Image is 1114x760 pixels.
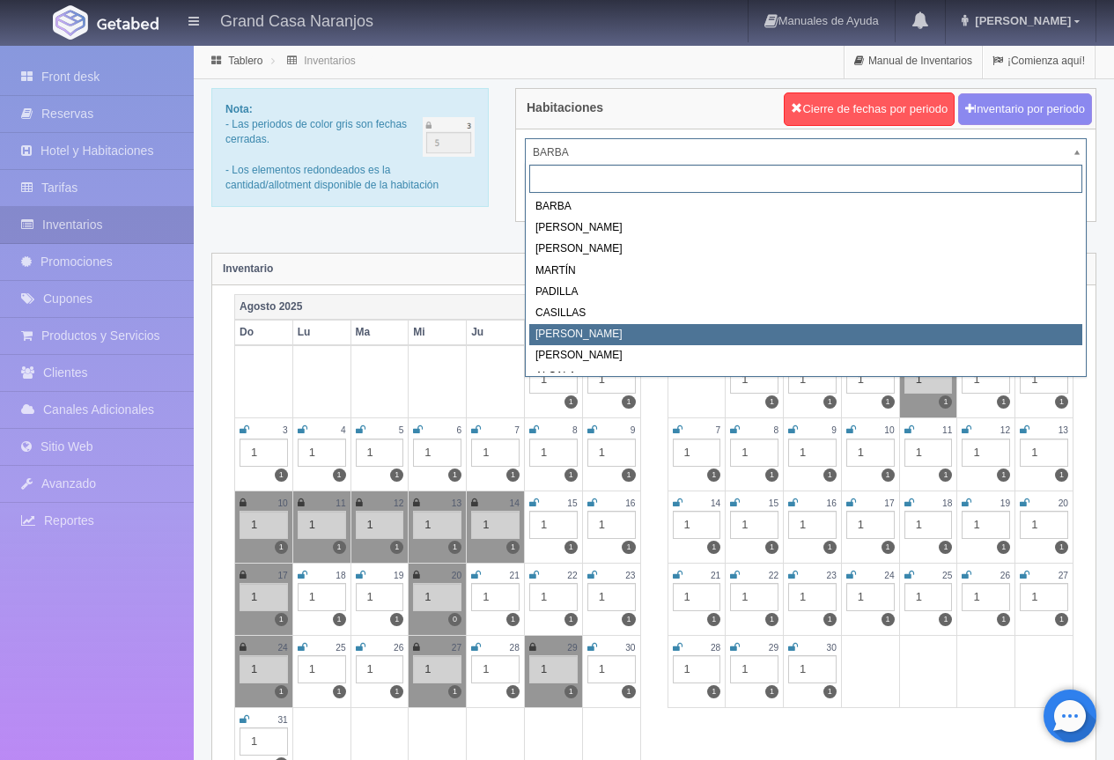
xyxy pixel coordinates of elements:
div: [PERSON_NAME] [529,239,1082,260]
div: [PERSON_NAME] [529,218,1082,239]
div: [PERSON_NAME] [529,324,1082,345]
div: BARBA [529,196,1082,218]
div: [PERSON_NAME] [529,345,1082,366]
div: ALCALA [529,366,1082,387]
div: PADILLA [529,282,1082,303]
div: CASILLAS [529,303,1082,324]
div: MARTÍN [529,261,1082,282]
